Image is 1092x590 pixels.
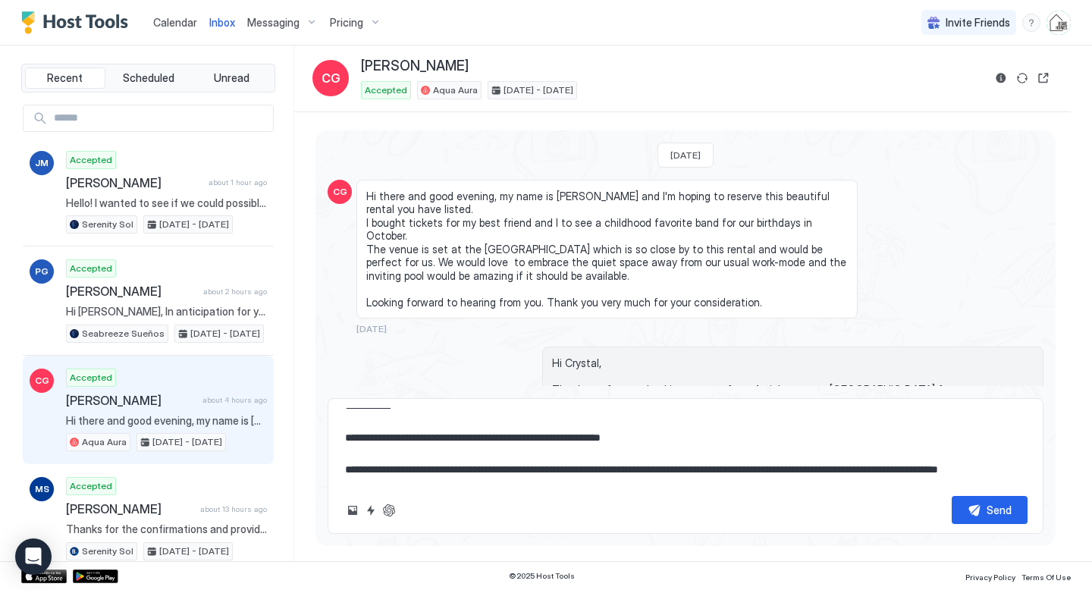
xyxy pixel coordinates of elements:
span: Aqua Aura [433,83,478,97]
div: Send [987,502,1012,518]
a: Inbox [209,14,235,30]
span: about 13 hours ago [200,504,267,514]
span: [PERSON_NAME] [66,284,197,299]
span: Accepted [70,479,112,493]
span: Unread [214,71,249,85]
button: ChatGPT Auto Reply [380,501,398,519]
span: [DATE] [356,323,387,334]
a: Calendar [153,14,197,30]
span: CG [35,374,49,388]
div: menu [1022,14,1040,32]
div: Open Intercom Messenger [15,538,52,575]
button: Reservation information [992,69,1010,87]
span: Hi [PERSON_NAME], In anticipation for your arrival at [GEOGRAPHIC_DATA] [DATE][DATE], there are s... [66,305,267,319]
input: Input Field [48,105,273,131]
button: Scheduled [108,67,189,89]
a: Privacy Policy [965,568,1015,584]
span: Accepted [70,153,112,167]
span: [PERSON_NAME] [66,175,202,190]
span: Privacy Policy [965,573,1015,582]
span: Accepted [70,371,112,384]
span: Hi there and good evening, my name is [PERSON_NAME] and I'm hoping to reserve this beautiful rent... [66,414,267,428]
span: PG [35,265,49,278]
span: CG [333,185,347,199]
a: App Store [21,570,67,583]
span: Accepted [70,262,112,275]
span: Hi there and good evening, my name is [PERSON_NAME] and I'm hoping to reserve this beautiful rent... [366,190,848,309]
span: Accepted [365,83,407,97]
span: [PERSON_NAME] [66,501,194,516]
span: [DATE] - [DATE] [190,327,260,341]
span: Aqua Aura [82,435,127,449]
span: MS [35,482,49,496]
span: Scheduled [123,71,174,85]
span: [DATE] - [DATE] [159,544,229,558]
span: Hello! I wanted to see if we could possibly check in early around 3? [66,196,267,210]
span: Serenity Sol [82,218,133,231]
span: Thanks for the confirmations and providing a copy of your ID via email, [PERSON_NAME]. Please exp... [66,523,267,536]
span: Calendar [153,16,197,29]
span: about 1 hour ago [209,177,267,187]
span: [DATE] [670,149,701,161]
button: Unread [191,67,271,89]
button: Quick reply [362,501,380,519]
span: JM [35,156,49,170]
span: [PERSON_NAME] [361,58,469,75]
span: Messaging [247,16,300,30]
button: Upload image [344,501,362,519]
span: Serenity Sol [82,544,133,558]
span: © 2025 Host Tools [509,571,575,581]
span: Seabreeze Sueños [82,327,165,341]
a: Host Tools Logo [21,11,135,34]
span: about 2 hours ago [203,287,267,297]
a: Terms Of Use [1021,568,1071,584]
span: [DATE] - [DATE] [504,83,573,97]
span: Invite Friends [946,16,1010,30]
div: tab-group [21,64,275,93]
span: Inbox [209,16,235,29]
button: Open reservation [1034,69,1053,87]
span: [PERSON_NAME] [66,393,196,408]
span: [DATE] - [DATE] [159,218,229,231]
a: Google Play Store [73,570,118,583]
span: about 4 hours ago [202,395,267,405]
span: Terms Of Use [1021,573,1071,582]
span: Recent [47,71,83,85]
button: Send [952,496,1028,524]
span: CG [322,69,340,87]
span: Pricing [330,16,363,30]
button: Recent [25,67,105,89]
button: Sync reservation [1013,69,1031,87]
span: [DATE] - [DATE] [152,435,222,449]
div: User profile [1046,11,1071,35]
